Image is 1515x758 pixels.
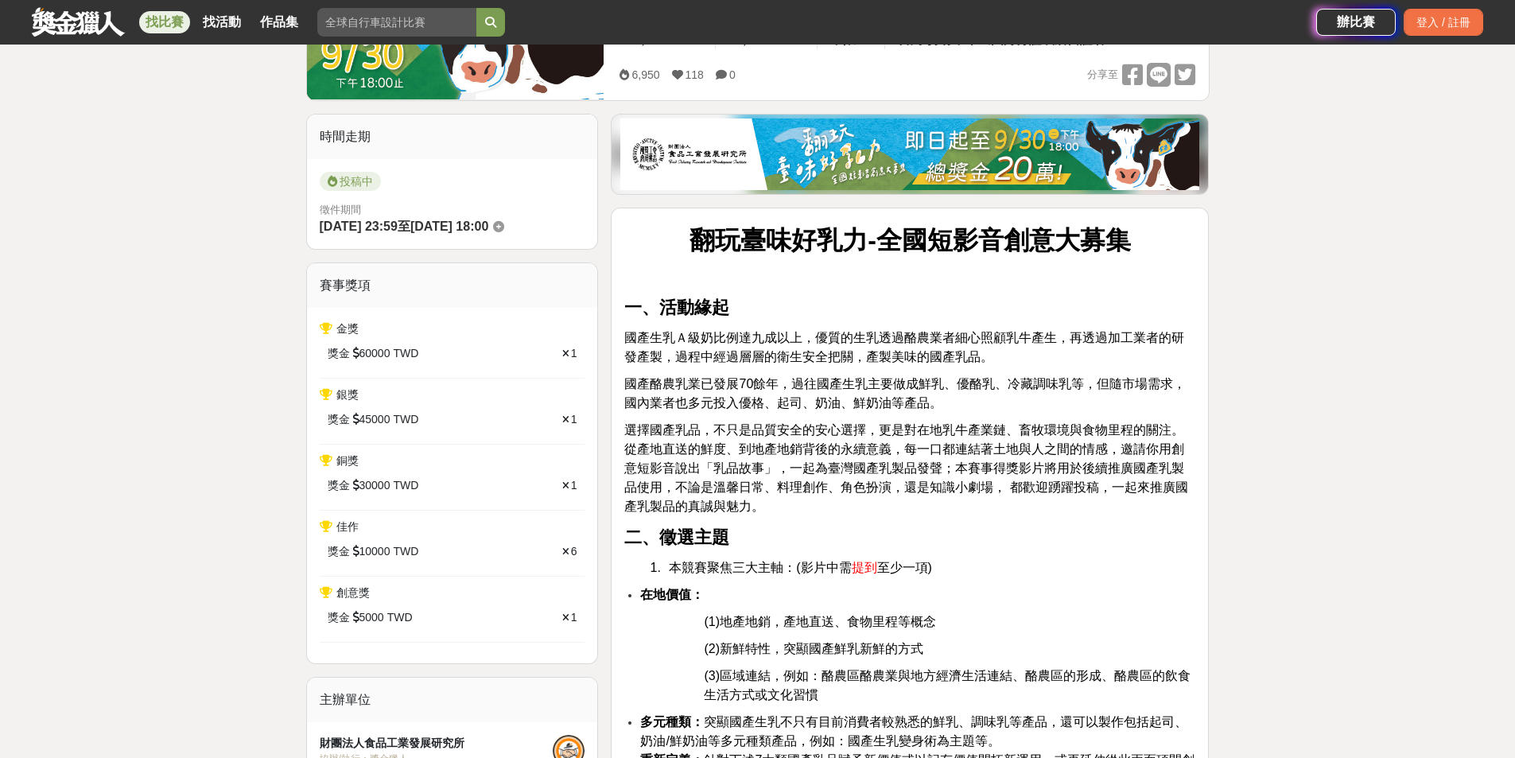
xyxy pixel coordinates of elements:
[640,715,1187,748] span: 突顯國產生乳不只有目前消費者較熟悉的鮮乳、調味乳等產品，還可以製作包括起司、奶油/鮮奶油等多元種類產品，例如：國產生乳變身術為主題等。
[927,33,1105,46] span: 持有中華民國身分證或居留證者
[729,68,736,81] span: 0
[571,347,577,360] span: 1
[877,561,932,574] span: 至少一項)
[571,611,577,624] span: 1
[359,477,390,494] span: 30000
[393,543,418,560] span: TWD
[328,411,350,428] span: 獎金
[852,561,877,574] span: 提到
[669,561,851,574] span: 本競賽聚焦三大主軸：(影片中需
[393,411,418,428] span: TWD
[336,454,359,467] span: 銅獎
[686,68,704,81] span: 118
[336,322,359,335] span: 金獎
[320,735,554,752] div: 財團法人食品工業發展研究所
[620,33,698,46] span: 200,000 TWD
[139,11,190,33] a: 找比賽
[624,527,729,547] strong: 二、徵選主題
[624,297,729,317] strong: 一、活動緣起
[410,220,488,233] span: [DATE] 18:00
[320,220,398,233] span: [DATE] 23:59
[393,477,418,494] span: TWD
[620,119,1199,190] img: 1c81a89c-c1b3-4fd6-9c6e-7d29d79abef5.jpg
[320,172,381,191] span: 投稿中
[650,561,660,574] span: 1.
[571,479,577,492] span: 1
[359,609,384,626] span: 5000
[704,669,1191,702] span: (3)區域連結，例如：酪農區酪農業與地方經濟生活連結、酪農區的形成、酪農區的飲食生活方式或文化習慣
[307,263,598,308] div: 賽事獎項
[359,543,390,560] span: 10000
[328,345,350,362] span: 獎金
[690,226,1131,255] strong: 翻玩臺味好乳力-全國短影音創意大募集
[254,11,305,33] a: 作品集
[1404,9,1483,36] div: 登入 / 註冊
[398,220,410,233] span: 至
[336,586,370,599] span: 創意獎
[624,331,1184,363] span: 國產生乳Ａ級奶比例達九成以上，優質的生乳透過酪農業者細心照顧乳牛產生，再透過加工業者的研發產製，過程中經過層層的衛生安全把關，產製美味的國產乳品。
[387,609,413,626] span: TWD
[704,642,923,655] span: (2)新鮮特性，突顯國產鮮乳新鮮的方式
[571,413,577,426] span: 1
[328,609,350,626] span: 獎金
[624,423,1187,513] span: 選擇國產乳品，不只是品質安全的安心選擇，更是對在地乳牛產業鏈、畜牧環境與食物里程的關注。從產地直送的鮮度、到地產地銷背後的永續意義，每一口都連結著土地與人之間的情感，邀請你用創意短影音說出「乳品...
[393,345,418,362] span: TWD
[631,68,659,81] span: 6,950
[359,345,390,362] span: 60000
[571,545,577,558] span: 6
[728,33,800,46] span: 60,000 TWD
[1316,9,1396,36] a: 辦比賽
[898,33,923,46] span: 台灣
[196,11,247,33] a: 找活動
[830,33,856,46] span: 不限
[336,388,359,401] span: 銀獎
[320,204,361,216] span: 徵件期間
[317,8,476,37] input: 全球自行車設計比賽
[640,588,704,601] strong: 在地價值：
[307,678,598,722] div: 主辦單位
[359,411,390,428] span: 45000
[307,115,598,159] div: 時間走期
[1087,63,1118,87] span: 分享至
[704,615,936,628] span: (1)地產地銷，產地直送、食物里程等概念
[336,520,359,533] span: 佳作
[640,715,704,729] strong: 多元種類：
[328,477,350,494] span: 獎金
[624,377,1186,410] span: 國產酪農乳業已發展70餘年，過往國產生乳主要做成鮮乳、優酪乳、冷藏調味乳等，但隨市場需求，國內業者也多元投入優格、起司、奶油、鮮奶油等產品。
[328,543,350,560] span: 獎金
